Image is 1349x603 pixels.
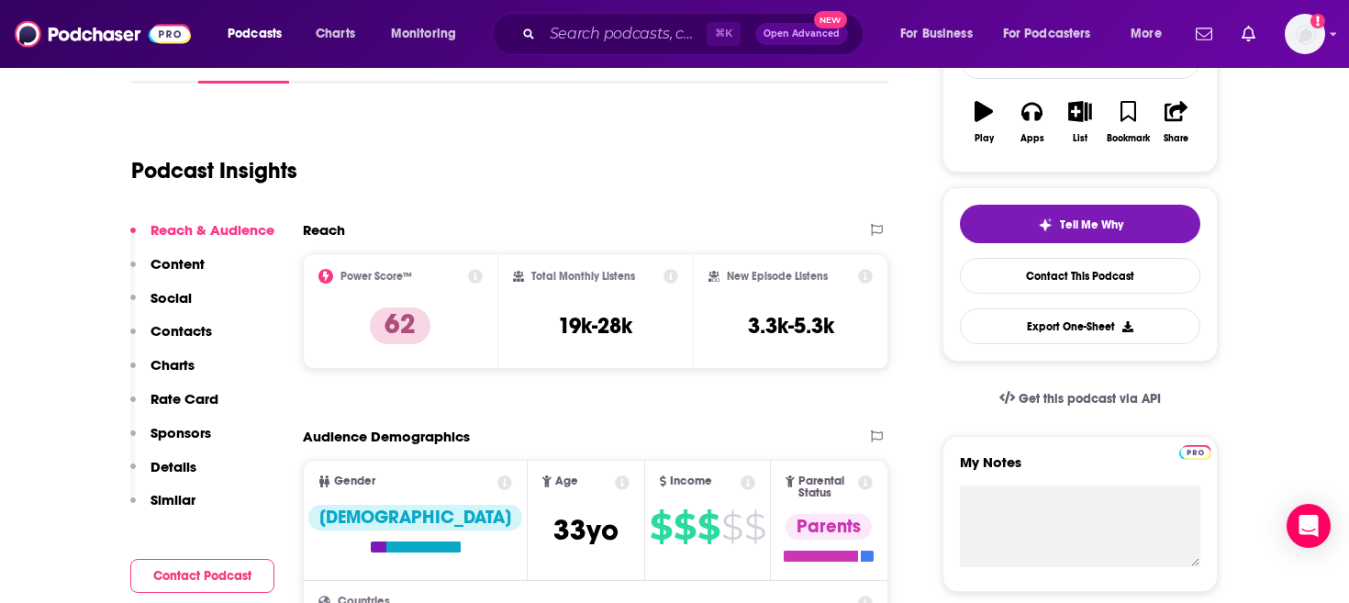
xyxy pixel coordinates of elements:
[1285,14,1325,54] button: Show profile menu
[370,307,430,344] p: 62
[130,289,192,323] button: Social
[1234,18,1263,50] a: Show notifications dropdown
[1164,133,1188,144] div: Share
[553,512,619,548] span: 33 yo
[316,21,355,47] span: Charts
[1073,133,1087,144] div: List
[985,376,1176,421] a: Get this podcast via API
[130,322,212,356] button: Contacts
[151,221,274,239] p: Reach & Audience
[798,475,855,499] span: Parental Status
[130,458,196,492] button: Details
[1188,18,1220,50] a: Show notifications dropdown
[555,475,578,487] span: Age
[1118,19,1185,49] button: open menu
[340,270,412,283] h2: Power Score™
[558,312,632,340] h3: 19k-28k
[1285,14,1325,54] img: User Profile
[650,512,672,542] span: $
[228,21,282,47] span: Podcasts
[960,453,1200,486] label: My Notes
[764,29,840,39] span: Open Advanced
[130,424,211,458] button: Sponsors
[1104,89,1152,155] button: Bookmark
[960,258,1200,294] a: Contact This Podcast
[786,514,872,540] div: Parents
[130,559,274,593] button: Contact Podcast
[960,89,1008,155] button: Play
[1285,14,1325,54] span: Logged in as autumncomm
[130,356,195,390] button: Charts
[1008,89,1055,155] button: Apps
[1020,133,1044,144] div: Apps
[1038,218,1053,232] img: tell me why sparkle
[130,390,218,424] button: Rate Card
[151,322,212,340] p: Contacts
[151,458,196,475] p: Details
[334,475,375,487] span: Gender
[151,289,192,307] p: Social
[130,255,205,289] button: Content
[378,19,480,49] button: open menu
[991,19,1118,49] button: open menu
[1060,218,1123,232] span: Tell Me Why
[670,475,712,487] span: Income
[674,512,696,542] span: $
[1107,133,1150,144] div: Bookmark
[1179,445,1211,460] img: Podchaser Pro
[814,11,847,28] span: New
[721,512,742,542] span: $
[131,157,297,184] h1: Podcast Insights
[509,13,881,55] div: Search podcasts, credits, & more...
[707,22,741,46] span: ⌘ K
[960,205,1200,243] button: tell me why sparkleTell Me Why
[755,23,848,45] button: Open AdvancedNew
[130,221,274,255] button: Reach & Audience
[391,21,456,47] span: Monitoring
[744,512,765,542] span: $
[303,221,345,239] h2: Reach
[960,308,1200,344] button: Export One-Sheet
[748,312,834,340] h3: 3.3k-5.3k
[1310,14,1325,28] svg: Add a profile image
[975,133,994,144] div: Play
[130,491,195,525] button: Similar
[542,19,707,49] input: Search podcasts, credits, & more...
[727,270,828,283] h2: New Episode Listens
[1153,89,1200,155] button: Share
[900,21,973,47] span: For Business
[531,270,635,283] h2: Total Monthly Listens
[887,19,996,49] button: open menu
[308,505,522,530] div: [DEMOGRAPHIC_DATA]
[151,356,195,374] p: Charts
[1131,21,1162,47] span: More
[151,424,211,441] p: Sponsors
[151,390,218,408] p: Rate Card
[151,255,205,273] p: Content
[1056,89,1104,155] button: List
[1019,391,1161,407] span: Get this podcast via API
[1287,504,1331,548] div: Open Intercom Messenger
[1003,21,1091,47] span: For Podcasters
[697,512,719,542] span: $
[15,17,191,51] img: Podchaser - Follow, Share and Rate Podcasts
[215,19,306,49] button: open menu
[151,491,195,508] p: Similar
[1179,442,1211,460] a: Pro website
[303,428,470,445] h2: Audience Demographics
[304,19,366,49] a: Charts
